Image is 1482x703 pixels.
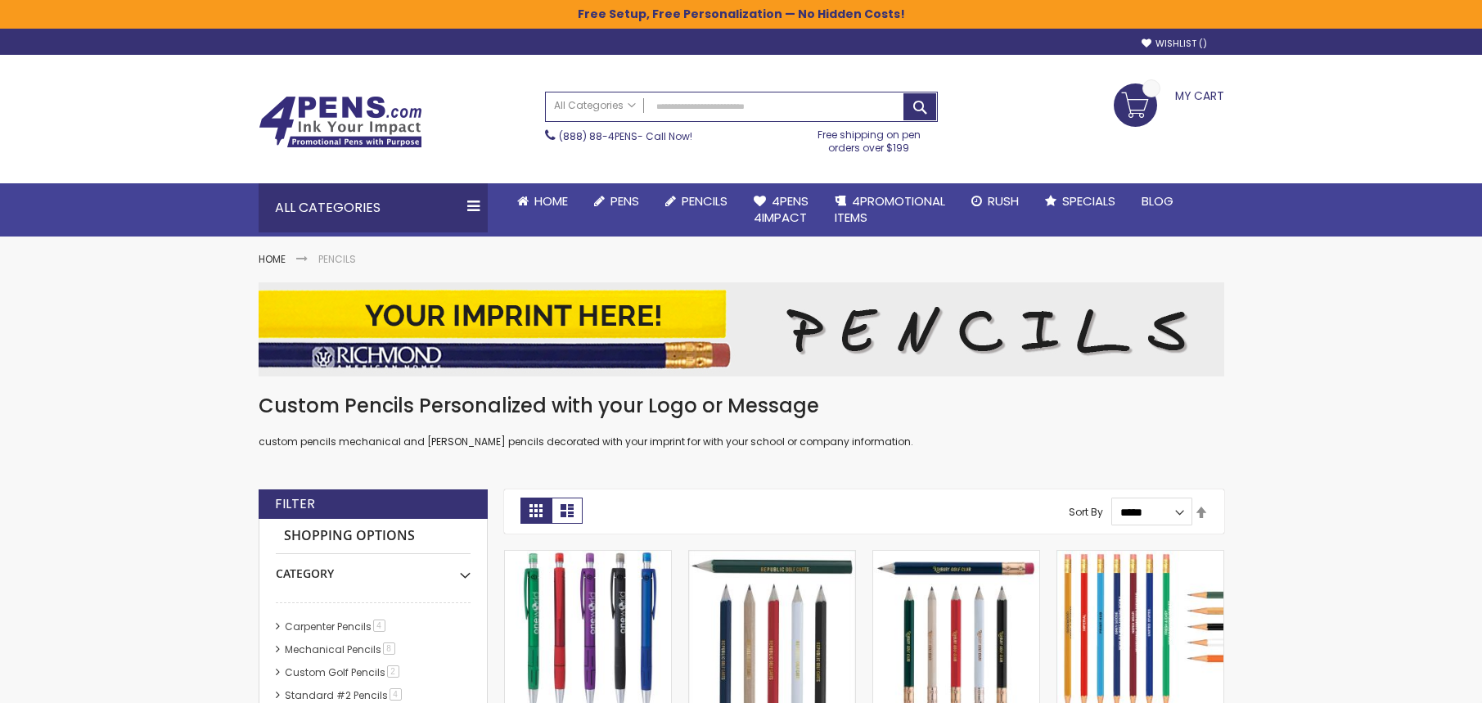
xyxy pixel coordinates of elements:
[754,192,809,226] span: 4Pens 4impact
[1062,192,1115,210] span: Specials
[281,665,405,679] a: Custom Golf Pencils2
[988,192,1019,210] span: Rush
[1142,38,1207,50] a: Wishlist
[504,183,581,219] a: Home
[373,620,385,632] span: 4
[318,252,356,266] strong: Pencils
[741,183,822,237] a: 4Pens4impact
[281,642,401,656] a: Mechanical Pencils8
[1128,183,1187,219] a: Blog
[581,183,652,219] a: Pens
[958,183,1032,219] a: Rush
[520,498,552,524] strong: Grid
[682,192,727,210] span: Pencils
[383,642,395,655] span: 8
[390,688,402,701] span: 4
[610,192,639,210] span: Pens
[554,99,636,112] span: All Categories
[822,183,958,237] a: 4PROMOTIONALITEMS
[259,183,488,232] div: All Categories
[281,688,408,702] a: Standard #2 Pencils4
[259,393,1224,419] h1: Custom Pencils Personalized with your Logo or Message
[259,393,1224,449] div: custom pencils mechanical and [PERSON_NAME] pencils decorated with your imprint for with your sch...
[534,192,568,210] span: Home
[835,192,945,226] span: 4PROMOTIONAL ITEMS
[1057,550,1223,564] a: Hex No. 2 Wood Pencil
[1032,183,1128,219] a: Specials
[505,550,671,564] a: Souvenir® Daven Mechanical Pencil
[259,252,286,266] a: Home
[259,282,1224,376] img: Pencils
[546,92,644,119] a: All Categories
[259,96,422,148] img: 4Pens Custom Pens and Promotional Products
[275,495,315,513] strong: Filter
[652,183,741,219] a: Pencils
[276,554,471,582] div: Category
[689,550,855,564] a: Hex Golf Promo Pencil
[276,519,471,554] strong: Shopping Options
[281,620,391,633] a: Carpenter Pencils4
[1142,192,1173,210] span: Blog
[559,129,692,143] span: - Call Now!
[559,129,637,143] a: (888) 88-4PENS
[1069,505,1103,519] label: Sort By
[800,122,938,155] div: Free shipping on pen orders over $199
[387,665,399,678] span: 2
[873,550,1039,564] a: Hex Golf Promo Pencil with Eraser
